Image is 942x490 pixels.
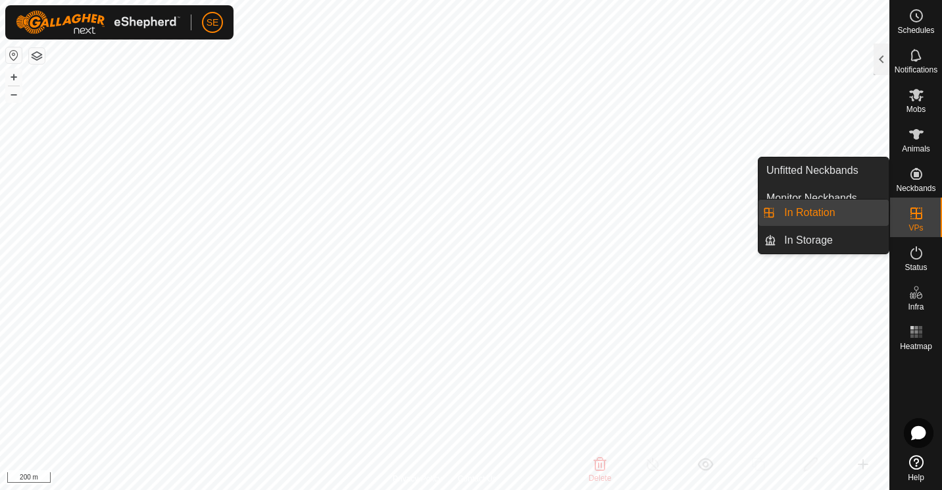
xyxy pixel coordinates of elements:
span: Status [905,263,927,271]
button: + [6,69,22,85]
span: Animals [902,145,930,153]
a: In Rotation [776,200,889,226]
span: Schedules [897,26,934,34]
a: Unfitted Neckbands [758,157,889,184]
span: Neckbands [896,184,935,192]
span: Mobs [906,105,926,113]
span: Notifications [895,66,937,74]
img: Gallagher Logo [16,11,180,34]
a: Privacy Policy [393,473,442,485]
button: Map Layers [29,48,45,64]
span: Heatmap [900,342,932,350]
span: Monitor Neckbands [766,190,857,206]
span: Unfitted Neckbands [766,163,858,178]
span: VPs [908,224,923,232]
button: Reset Map [6,47,22,63]
span: In Storage [784,232,833,248]
li: In Storage [758,227,889,254]
a: Contact Us [458,473,497,485]
span: SE [207,16,219,30]
a: Help [890,450,942,487]
span: In Rotation [784,205,835,221]
span: Infra [908,303,924,311]
li: In Rotation [758,200,889,226]
a: Monitor Neckbands [758,185,889,211]
a: In Storage [776,227,889,254]
button: – [6,86,22,102]
span: Help [908,474,924,481]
